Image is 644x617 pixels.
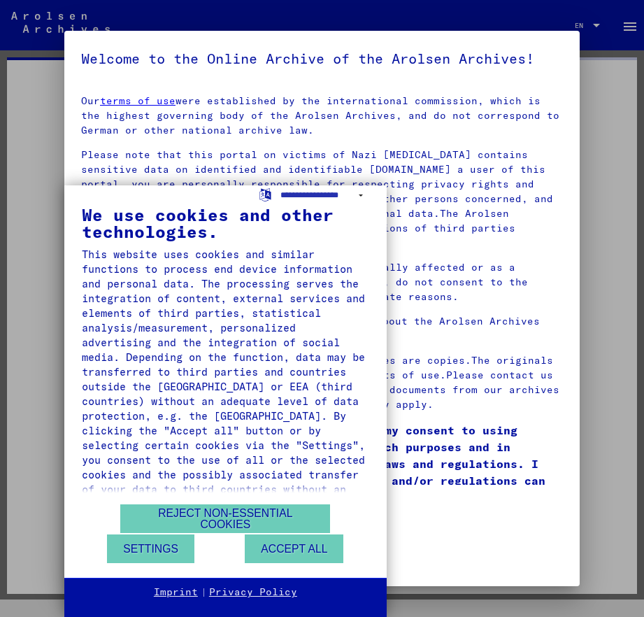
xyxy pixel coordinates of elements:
[120,504,330,533] button: Reject non-essential cookies
[209,586,297,600] a: Privacy Policy
[245,534,343,563] button: Accept all
[82,206,369,240] div: We use cookies and other technologies.
[154,586,198,600] a: Imprint
[82,247,369,511] div: This website uses cookies and similar functions to process end device information and personal da...
[107,534,194,563] button: Settings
